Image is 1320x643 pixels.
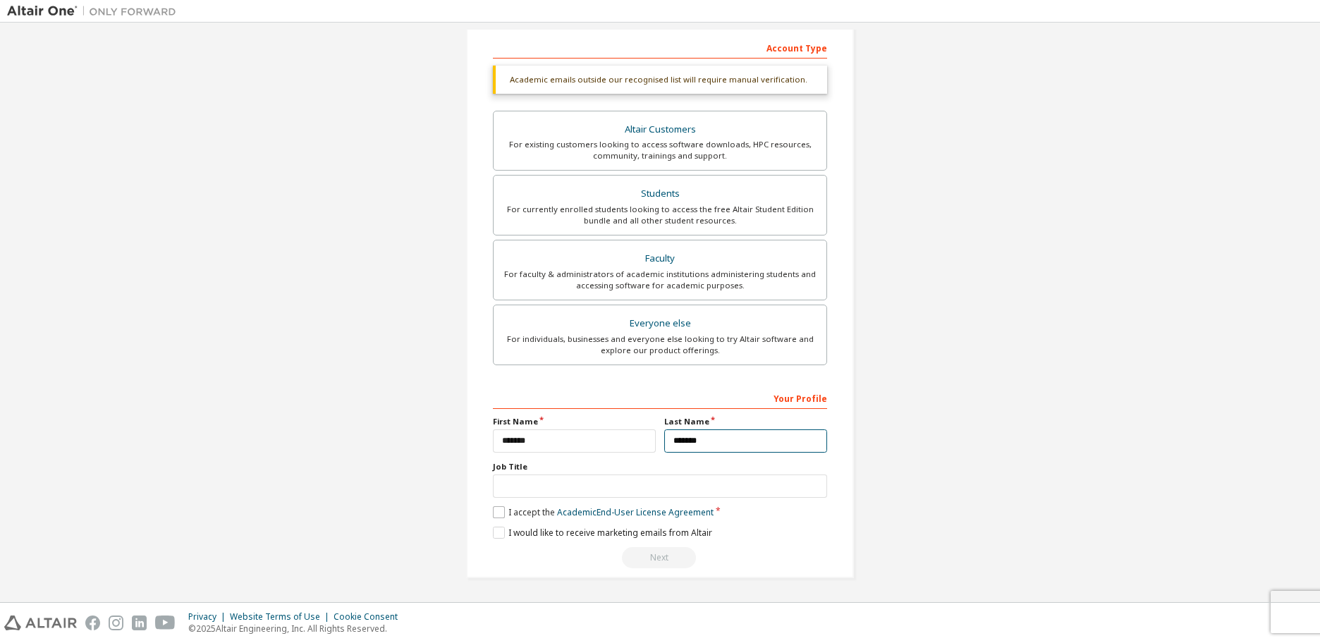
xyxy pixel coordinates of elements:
div: Cookie Consent [334,611,406,623]
div: Account Type [493,36,827,59]
img: instagram.svg [109,616,123,630]
label: Job Title [493,461,827,472]
div: Academic emails outside our recognised list will require manual verification. [493,66,827,94]
img: altair_logo.svg [4,616,77,630]
img: Altair One [7,4,183,18]
div: For existing customers looking to access software downloads, HPC resources, community, trainings ... [502,139,818,161]
div: For currently enrolled students looking to access the free Altair Student Edition bundle and all ... [502,204,818,226]
div: Website Terms of Use [230,611,334,623]
div: Everyone else [502,314,818,333]
img: linkedin.svg [132,616,147,630]
div: For individuals, businesses and everyone else looking to try Altair software and explore our prod... [502,333,818,356]
div: Read and acccept EULA to continue [493,547,827,568]
label: Last Name [664,416,827,427]
label: I would like to receive marketing emails from Altair [493,527,712,539]
a: Academic End-User License Agreement [557,506,714,518]
div: Faculty [502,249,818,269]
div: Your Profile [493,386,827,409]
div: For faculty & administrators of academic institutions administering students and accessing softwa... [502,269,818,291]
label: I accept the [493,506,714,518]
img: youtube.svg [155,616,176,630]
div: Privacy [188,611,230,623]
label: First Name [493,416,656,427]
img: facebook.svg [85,616,100,630]
div: Altair Customers [502,120,818,140]
p: © 2025 Altair Engineering, Inc. All Rights Reserved. [188,623,406,635]
div: Students [502,184,818,204]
